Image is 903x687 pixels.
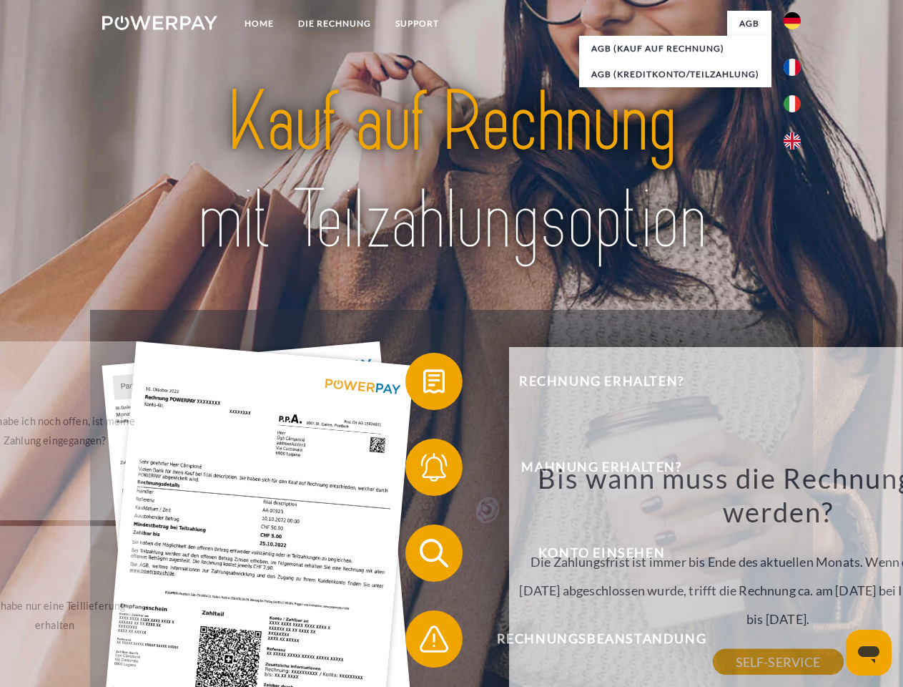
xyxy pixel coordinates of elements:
[579,36,771,62] a: AGB (Kauf auf Rechnung)
[416,535,452,571] img: qb_search.svg
[405,610,777,668] button: Rechnungsbeanstandung
[102,16,217,30] img: logo-powerpay-white.svg
[405,525,777,582] button: Konto einsehen
[137,69,766,274] img: title-powerpay_de.svg
[286,11,383,36] a: DIE RECHNUNG
[383,11,451,36] a: SUPPORT
[232,11,286,36] a: Home
[579,62,771,87] a: AGB (Kreditkonto/Teilzahlung)
[727,11,771,36] a: agb
[784,95,801,112] img: it
[846,630,892,676] iframe: Schaltfläche zum Öffnen des Messaging-Fensters
[416,621,452,657] img: qb_warning.svg
[784,12,801,29] img: de
[784,132,801,150] img: en
[713,649,844,675] a: SELF-SERVICE
[784,59,801,76] img: fr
